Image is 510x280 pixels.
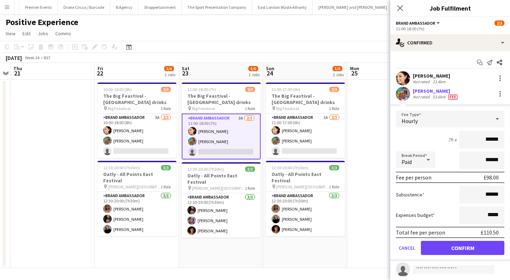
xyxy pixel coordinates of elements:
span: Sat [182,65,189,72]
span: 22 [97,69,103,77]
h3: Oatly - All Points East Festival [182,172,261,185]
span: 1 Role [161,106,171,111]
span: 5/6 [332,66,342,71]
div: 53.6km [431,94,447,100]
label: Expenses budget [396,212,435,218]
span: 3/3 [329,165,339,170]
span: Brand Ambassador [396,20,435,26]
span: 5/6 [164,66,174,71]
span: 25 [349,69,359,77]
button: Cancel [396,241,418,255]
span: 23 [181,69,189,77]
span: Edit [23,30,31,37]
app-card-role: Brand Ambassador3/312:30-20:00 (7h30m)[PERSON_NAME][PERSON_NAME][PERSON_NAME] [182,193,261,238]
span: 2/3 [495,20,504,26]
div: [DATE] [6,54,22,61]
app-job-card: 11:00-18:00 (7h)2/3The Big Feastival - [GEOGRAPHIC_DATA] drinks Big Feastival1 RoleBrand Ambassad... [182,83,261,159]
span: 2/3 [161,87,171,92]
span: 3/3 [161,165,171,170]
span: 3/3 [245,166,255,172]
span: Thu [13,65,22,72]
button: East London Waste Athority [252,0,313,14]
span: [PERSON_NAME][GEOGRAPHIC_DATA] [108,184,161,189]
span: 5/6 [248,66,258,71]
span: Jobs [38,30,48,37]
span: Sun [266,65,274,72]
div: 11:00-18:00 (7h) [396,26,504,31]
app-job-card: 12:30-20:00 (7h30m)3/3Oatly - All Points East Festival [PERSON_NAME][GEOGRAPHIC_DATA]1 RoleBrand ... [182,162,261,238]
app-card-role: Brand Ambassador3A2/310:00-18:00 (8h)[PERSON_NAME][PERSON_NAME] [98,114,176,158]
div: Confirmed [390,34,510,51]
span: 11:00-17:00 (6h) [272,87,300,92]
app-job-card: 10:00-18:00 (8h)2/3The Big Feastival - [GEOGRAPHIC_DATA] drinks Big Feastival1 RoleBrand Ambassad... [98,83,176,158]
div: 2 Jobs [333,72,344,77]
app-card-role: Brand Ambassador1A2/311:00-17:00 (6h)[PERSON_NAME][PERSON_NAME] [266,114,345,158]
div: BST [44,55,51,60]
div: 7h x [448,136,456,143]
div: 2 Jobs [249,72,260,77]
div: 23.4km [431,79,447,84]
h3: The Big Feastival - [GEOGRAPHIC_DATA] drinks [266,93,345,105]
button: Confirm [421,241,504,255]
span: 11:00-18:00 (7h) [187,87,216,92]
div: [PERSON_NAME] [413,73,450,79]
h3: The Big Feastival - [GEOGRAPHIC_DATA] drinks [182,93,261,105]
label: Subsistence [396,191,424,198]
a: Jobs [35,29,51,38]
span: 1 Role [329,184,339,189]
button: Drake Circus / Barcode [58,0,110,14]
h1: Positive Experience [6,17,78,28]
span: 10:00-18:00 (8h) [103,87,132,92]
h3: Oatly - All Points East Festival [98,171,176,184]
span: 2/3 [245,87,255,92]
span: 1 Role [329,106,339,111]
app-job-card: 12:30-20:00 (7h30m)3/3Oatly - All Points East Festival [PERSON_NAME][GEOGRAPHIC_DATA]1 RoleBrand ... [266,161,345,236]
span: Paid [402,158,412,165]
span: Fee [448,95,458,100]
span: Big Feastival [108,106,131,111]
span: View [6,30,15,37]
div: [PERSON_NAME] [413,88,459,94]
span: 1 Role [161,184,171,189]
div: Not rated [413,94,431,100]
span: 24 [265,69,274,77]
button: Brand Ambassador [396,20,441,26]
a: Edit [20,29,33,38]
span: Week 34 [23,55,41,60]
div: £110.50 [481,229,499,236]
app-card-role: Brand Ambassador3/312:30-20:00 (7h30m)[PERSON_NAME][PERSON_NAME][PERSON_NAME] [266,192,345,236]
span: 2/3 [329,87,339,92]
div: Total fee per person [396,229,445,236]
span: 1 Role [245,106,255,111]
a: View [3,29,18,38]
app-card-role: Brand Ambassador3A2/311:00-18:00 (7h)[PERSON_NAME][PERSON_NAME] [182,114,261,159]
div: Crew has different fees then in role [447,94,459,100]
h3: Oatly - All Points East Festival [266,171,345,184]
h3: Job Fulfilment [390,4,510,13]
div: Fee per person [396,174,431,181]
span: [PERSON_NAME][GEOGRAPHIC_DATA] [192,185,245,191]
app-card-role: Brand Ambassador3/312:30-20:00 (7h30m)[PERSON_NAME][PERSON_NAME][PERSON_NAME] [98,192,176,236]
span: 12:30-20:00 (7h30m) [187,166,224,172]
button: [PERSON_NAME] and [PERSON_NAME] [313,0,393,14]
span: Mon [350,65,359,72]
button: Premier Events [19,0,58,14]
span: 21 [12,69,22,77]
span: 1 Role [245,185,255,191]
div: £98.00 [484,174,499,181]
app-job-card: 11:00-17:00 (6h)2/3The Big Feastival - [GEOGRAPHIC_DATA] drinks Big Feastival1 RoleBrand Ambassad... [266,83,345,158]
span: Big Feastival [192,106,215,111]
div: 2 Jobs [164,72,175,77]
button: Shoppertainment [138,0,182,14]
button: B Agency [110,0,138,14]
app-job-card: 12:30-20:00 (7h30m)3/3Oatly - All Points East Festival [PERSON_NAME][GEOGRAPHIC_DATA]1 RoleBrand ... [98,161,176,236]
span: Hourly [402,117,418,124]
h3: The Big Feastival - [GEOGRAPHIC_DATA] drinks [98,93,176,105]
span: Big Feastival [276,106,299,111]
